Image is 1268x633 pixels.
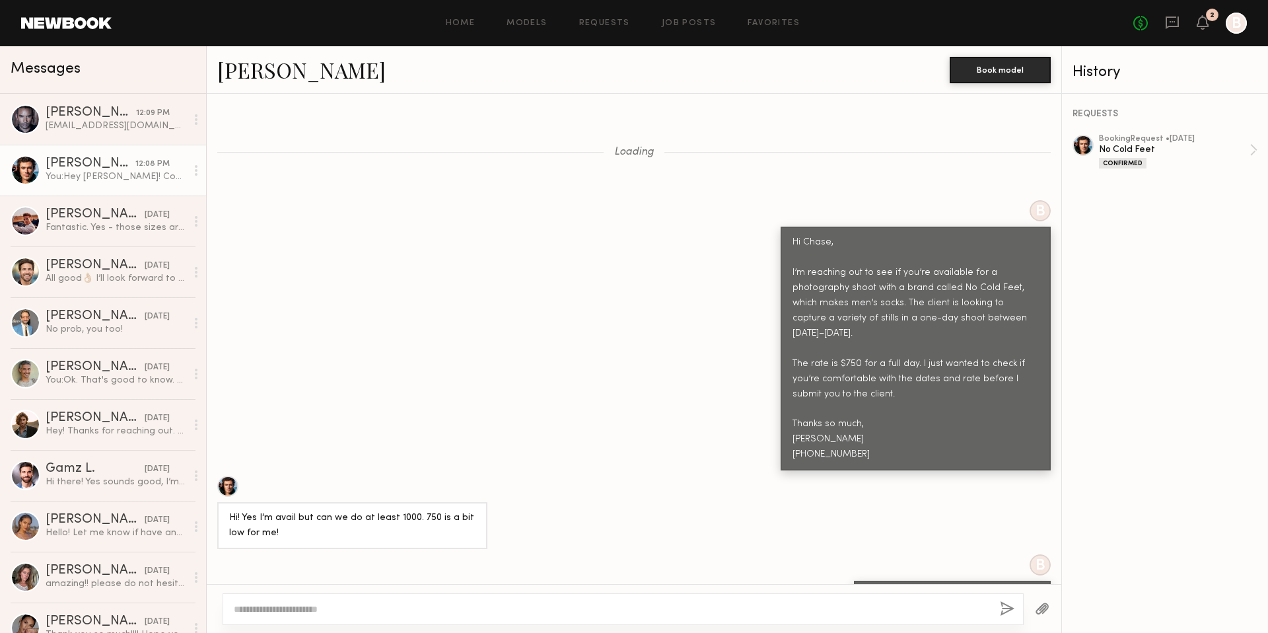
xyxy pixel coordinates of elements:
[46,463,145,476] div: Gamz L.
[1073,65,1257,80] div: History
[46,106,136,120] div: [PERSON_NAME]
[145,260,170,272] div: [DATE]
[46,615,145,628] div: [PERSON_NAME]
[46,374,186,387] div: You: Ok. That's good to know. Let's connect when you get back in town. Have a safe trip!
[46,208,145,221] div: [PERSON_NAME]
[229,511,475,541] div: Hi! Yes I’m avail but can we do at least 1000. 750 is a bit low for me!
[145,463,170,476] div: [DATE]
[135,158,170,170] div: 12:08 PM
[46,564,145,577] div: [PERSON_NAME]
[950,63,1051,75] a: Book model
[145,514,170,527] div: [DATE]
[1099,158,1146,168] div: Confirmed
[46,323,186,336] div: No prob, you too!
[46,221,186,234] div: Fantastic. Yes - those sizes are spot on!
[46,412,145,425] div: [PERSON_NAME]
[46,272,186,285] div: All good👌🏼 I’ll look forward to more details over email!
[145,616,170,628] div: [DATE]
[46,120,186,132] div: [EMAIL_ADDRESS][DOMAIN_NAME] [PHONE_NUMBER]
[507,19,547,28] a: Models
[46,157,135,170] div: [PERSON_NAME]
[1073,110,1257,119] div: REQUESTS
[145,209,170,221] div: [DATE]
[46,259,145,272] div: [PERSON_NAME]
[662,19,717,28] a: Job Posts
[614,147,654,158] span: Loading
[46,170,186,183] div: You: Hey [PERSON_NAME]! Could you please send me your cell phone number and email address?
[145,361,170,374] div: [DATE]
[11,61,81,77] span: Messages
[1099,143,1250,156] div: No Cold Feet
[446,19,475,28] a: Home
[46,361,145,374] div: [PERSON_NAME]
[46,425,186,437] div: Hey! Thanks for reaching out. Sounds fun. What would be the terms/usage?
[145,565,170,577] div: [DATE]
[1226,13,1247,34] a: B
[1099,135,1257,168] a: bookingRequest •[DATE]No Cold FeetConfirmed
[145,311,170,323] div: [DATE]
[748,19,800,28] a: Favorites
[136,107,170,120] div: 12:09 PM
[1099,135,1250,143] div: booking Request • [DATE]
[46,310,145,323] div: [PERSON_NAME]
[1210,12,1215,19] div: 2
[950,57,1051,83] button: Book model
[792,235,1039,463] div: Hi Chase, I’m reaching out to see if you’re available for a photography shoot with a brand called...
[145,412,170,425] div: [DATE]
[46,527,186,539] div: Hello! Let me know if have any other clients coming up
[579,19,630,28] a: Requests
[46,577,186,590] div: amazing!! please do not hesitate to reach out for future projects! you were so great to work with
[46,513,145,527] div: [PERSON_NAME]
[217,56,386,84] a: [PERSON_NAME]
[46,476,186,488] div: Hi there! Yes sounds good, I’m available 10/13 to 10/15, let me know if you have any questions!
